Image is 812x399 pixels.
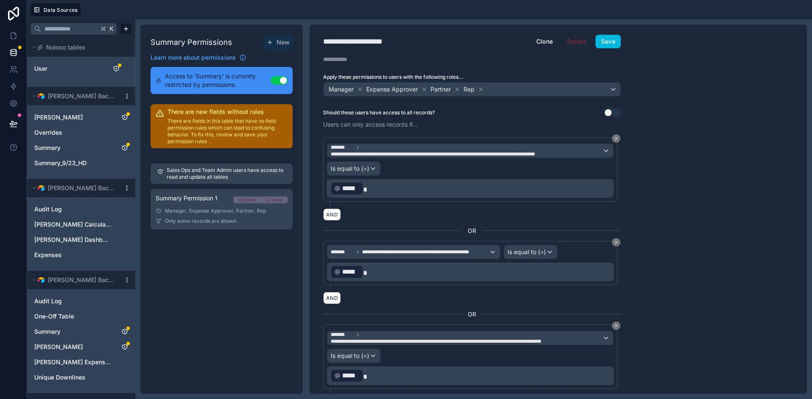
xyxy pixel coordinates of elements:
span: K [109,26,115,32]
button: Is equal to (=) [327,349,381,363]
button: Is equal to (=) [504,245,557,259]
a: Summary [34,327,111,336]
button: AND [323,292,341,304]
span: Data Sources [44,7,78,13]
span: Rep [464,85,475,94]
span: Overrides [34,128,62,137]
div: Manager, Expense Approver, Partner, Rep [156,208,288,214]
div: Create [266,197,283,203]
div: Andrew Moffat [30,111,132,124]
div: Tim Headrick Expenses [30,355,132,369]
button: Clone [531,35,559,48]
span: Audit Log [34,205,62,213]
div: Update [239,197,256,203]
a: [PERSON_NAME] [34,343,111,351]
div: One-Off Table [30,310,132,323]
div: Tim Headrick [30,340,132,354]
a: Learn more about permissions [151,53,246,62]
p: There are fields in this table that have no field permission rules which can lead to confusing be... [167,118,288,145]
span: Learn more about permissions [151,53,236,62]
span: Audit Log [34,297,62,305]
a: Summary Permission 1UpdateCreateManager, Expense Approver, Partner, RepOnly some records are shown [151,189,293,230]
img: Airtable Logo [38,185,44,191]
span: Access to 'Summary' is currently restricted by permissions. [165,72,271,89]
div: Audit Log [30,202,132,216]
div: Summary [30,325,132,338]
a: Overrides [34,128,111,137]
a: [PERSON_NAME] Expenses [34,358,111,366]
button: Noloco tables [30,42,127,53]
a: Expenses [34,251,111,259]
div: Expenses [30,248,132,262]
p: Users can only access records if... [323,120,621,129]
a: [PERSON_NAME] Dashboard View [34,236,111,244]
button: Is equal to (=) [327,161,381,176]
h1: Summary Permissions [151,36,232,48]
a: User [34,64,103,73]
span: [PERSON_NAME] Backends [48,276,116,284]
div: Summary [30,141,132,155]
button: New [263,35,293,50]
div: User [30,62,132,75]
a: Audit Log [34,297,111,305]
button: Airtable Logo[PERSON_NAME] Backends [30,274,120,286]
div: Audit Log [30,294,132,308]
a: One-Off Table [34,312,111,321]
span: One-Off Table [34,312,74,321]
button: AND [323,208,341,221]
span: Noloco tables [46,43,85,52]
span: Only some records are shown [165,218,236,224]
div: Dayne Schouten Dashboard View [30,233,132,247]
a: Unique Downlines [34,373,111,382]
label: Apply these permissions to users with the following roles... [323,74,621,80]
label: Should these users have access to all records? [323,109,435,116]
h2: There are new fields without rules [167,108,288,116]
a: [PERSON_NAME] [34,113,111,122]
span: Partner [431,85,451,94]
span: Expense Approver [366,85,418,94]
button: Airtable Logo[PERSON_NAME] Backends Dayne ONLY [30,182,120,194]
span: Is equal to (=) [507,248,546,256]
span: [PERSON_NAME] [34,343,83,351]
span: [PERSON_NAME] Backends [48,92,116,100]
span: OR [468,310,476,319]
img: Airtable Logo [38,93,44,100]
span: New [277,38,289,47]
span: Summary Permission 1 [156,194,217,202]
span: Summary [34,327,60,336]
span: Unique Downlines [34,373,85,382]
span: [PERSON_NAME] [34,113,83,122]
button: Data Sources [30,3,81,16]
a: Summary [34,144,111,152]
span: [PERSON_NAME] Backends Dayne ONLY [48,184,116,192]
div: Summary_9/23_HD [30,156,132,170]
div: Dayne Schouten Calculations/Support Columns [30,218,132,231]
div: Unique Downlines [30,371,132,384]
span: Is equal to (=) [331,164,369,173]
div: Overrides [30,126,132,139]
span: User [34,64,47,73]
a: Audit Log [34,205,111,213]
a: [PERSON_NAME] Calculations/Support Columns [34,220,111,229]
a: Summary_9/23_HD [34,159,111,167]
button: ManagerExpense ApproverPartnerRep [323,82,621,97]
p: Sales Ops and Team Admin users have access to read and update all tables [167,167,286,180]
span: Expenses [34,251,62,259]
span: Summary_9/23_HD [34,159,87,167]
img: Airtable Logo [38,277,44,283]
span: Summary [34,144,60,152]
button: Airtable Logo[PERSON_NAME] Backends [30,90,120,102]
span: Is equal to (=) [331,352,369,360]
span: OR [468,227,476,235]
span: Manager [329,85,354,94]
button: Save [595,35,621,48]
